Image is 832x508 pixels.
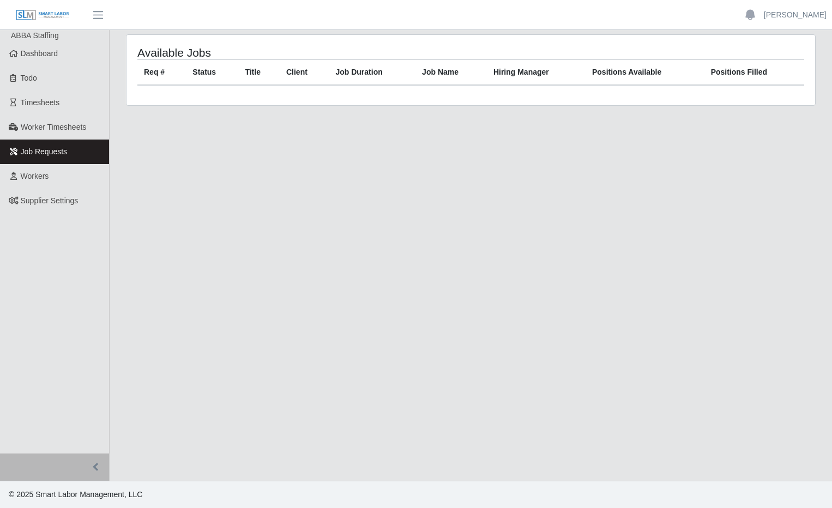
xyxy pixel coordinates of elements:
th: Client [280,60,329,86]
span: Workers [21,172,49,180]
th: Title [238,60,280,86]
img: SLM Logo [15,9,70,21]
th: Positions Filled [704,60,804,86]
a: [PERSON_NAME] [764,9,827,21]
th: Job Duration [329,60,415,86]
span: Worker Timesheets [21,123,86,131]
span: © 2025 Smart Labor Management, LLC [9,490,142,499]
span: Todo [21,74,37,82]
th: Positions Available [586,60,704,86]
span: Supplier Settings [21,196,79,205]
th: Status [186,60,238,86]
span: Timesheets [21,98,60,107]
span: Dashboard [21,49,58,58]
th: Job Name [415,60,487,86]
h4: Available Jobs [137,46,406,59]
th: Hiring Manager [487,60,586,86]
span: Job Requests [21,147,68,156]
th: Req # [137,60,186,86]
span: ABBA Staffing [11,31,59,40]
